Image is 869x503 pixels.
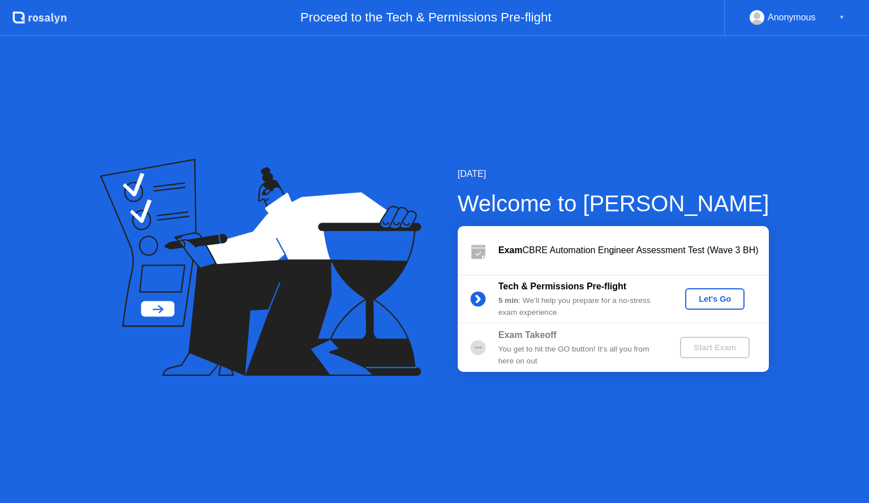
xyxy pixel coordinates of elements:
div: ▼ [839,10,845,25]
div: Welcome to [PERSON_NAME] [458,187,769,220]
b: Tech & Permissions Pre-flight [498,281,626,291]
b: Exam [498,245,523,255]
button: Start Exam [680,337,750,358]
b: Exam Takeoff [498,330,557,340]
div: Start Exam [685,343,745,352]
b: 5 min [498,296,519,305]
div: [DATE] [458,167,769,181]
div: : We’ll help you prepare for a no-stress exam experience [498,295,661,318]
div: Anonymous [768,10,816,25]
button: Let's Go [685,288,745,310]
div: CBRE Automation Engineer Assessment Test (Wave 3 BH) [498,244,769,257]
div: You get to hit the GO button! It’s all you from here on out [498,344,661,367]
div: Let's Go [690,294,740,303]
